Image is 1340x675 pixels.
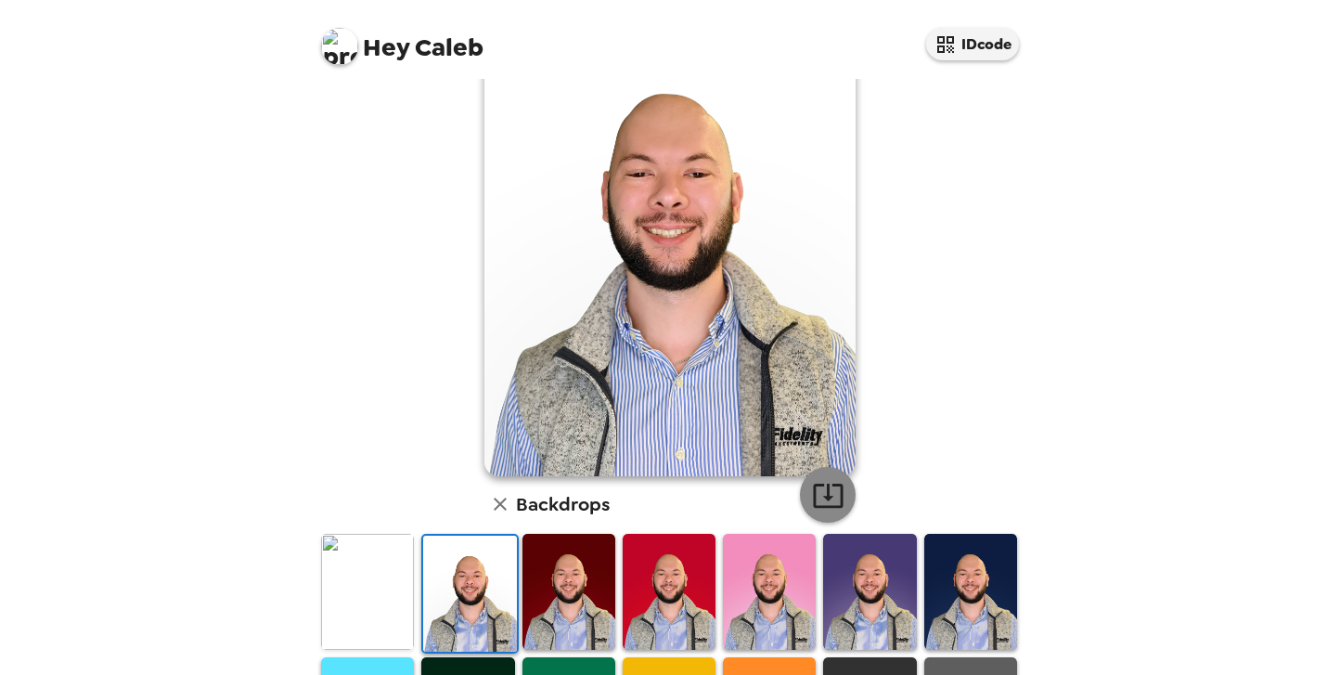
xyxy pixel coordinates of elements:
[363,31,409,64] span: Hey
[926,28,1019,60] button: IDcode
[321,534,414,650] img: Original
[321,19,483,60] span: Caleb
[516,489,610,519] h6: Backdrops
[484,12,856,476] img: user
[321,28,358,65] img: profile pic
